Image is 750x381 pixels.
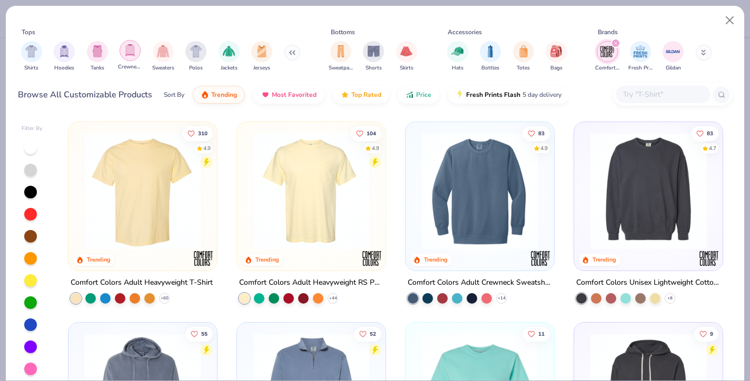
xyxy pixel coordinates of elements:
[21,41,42,72] div: filter for Shirts
[710,331,713,336] span: 9
[251,41,272,72] button: filter button
[152,41,174,72] div: filter for Sweaters
[628,64,653,72] span: Fresh Prints
[152,64,174,72] span: Sweaters
[367,131,376,136] span: 104
[161,295,169,302] span: + 60
[361,248,382,269] img: Comfort Colors logo
[164,90,184,99] div: Sort By
[518,45,529,57] img: Totes Image
[598,27,618,37] div: Brands
[694,326,718,341] button: Like
[497,295,505,302] span: + 14
[87,41,108,72] div: filter for Tanks
[363,41,384,72] button: filter button
[22,125,43,133] div: Filter By
[522,126,550,141] button: Like
[329,41,353,72] button: filter button
[256,45,268,57] img: Jerseys Image
[517,64,530,72] span: Totes
[211,91,237,99] span: Trending
[363,41,384,72] div: filter for Shorts
[398,86,439,104] button: Price
[335,45,347,57] img: Sweatpants Image
[54,64,74,72] span: Hoodies
[538,131,545,136] span: 83
[720,11,740,31] button: Close
[202,331,208,336] span: 55
[193,248,214,269] img: Comfort Colors logo
[71,276,213,289] div: Comfort Colors Adult Heavyweight T-Shirt
[550,45,562,57] img: Bags Image
[329,295,337,302] span: + 44
[546,41,567,72] div: filter for Bags
[448,86,569,104] button: Fresh Prints Flash5 day delivery
[595,64,619,72] span: Comfort Colors
[185,41,206,72] div: filter for Polos
[183,126,213,141] button: Like
[585,133,712,249] img: 92253b97-214b-4b5a-8cde-29cfb8752a47
[272,91,317,99] span: Most Favorited
[546,41,567,72] button: filter button
[253,64,270,72] span: Jerseys
[221,64,238,72] span: Jackets
[219,41,240,72] button: filter button
[248,133,375,249] img: 284e3bdb-833f-4f21-a3b0-720291adcbd9
[522,326,550,341] button: Like
[452,64,463,72] span: Hats
[481,64,499,72] span: Bottles
[366,64,382,72] span: Shorts
[333,86,389,104] button: Top Rated
[199,131,208,136] span: 310
[185,41,206,72] button: filter button
[691,126,718,141] button: Like
[186,326,213,341] button: Like
[538,331,545,336] span: 11
[22,27,35,37] div: Tops
[329,41,353,72] div: filter for Sweatpants
[400,45,412,57] img: Skirts Image
[21,41,42,72] button: filter button
[663,41,684,72] button: filter button
[87,41,108,72] button: filter button
[372,144,379,152] div: 4.9
[251,41,272,72] div: filter for Jerseys
[550,64,562,72] span: Bags
[341,91,349,99] img: TopRated.gif
[351,126,381,141] button: Like
[396,41,417,72] div: filter for Skirts
[92,45,103,57] img: Tanks Image
[253,86,324,104] button: Most Favorited
[223,45,235,57] img: Jackets Image
[189,64,203,72] span: Polos
[663,41,684,72] div: filter for Gildan
[329,64,353,72] span: Sweatpants
[513,41,534,72] div: filter for Totes
[18,88,152,101] div: Browse All Customizable Products
[416,133,544,249] img: 1f2d2499-41e0-44f5-b794-8109adf84418
[451,45,463,57] img: Hats Image
[118,41,142,72] button: filter button
[79,133,206,249] img: 029b8af0-80e6-406f-9fdc-fdf898547912
[480,41,501,72] div: filter for Bottles
[633,44,648,59] img: Fresh Prints Image
[599,44,615,59] img: Comfort Colors Image
[416,91,431,99] span: Price
[152,41,174,72] button: filter button
[447,41,468,72] div: filter for Hats
[667,295,673,302] span: + 8
[354,326,381,341] button: Like
[204,144,211,152] div: 4.9
[190,45,202,57] img: Polos Image
[522,89,561,101] span: 5 day delivery
[698,248,719,269] img: Comfort Colors logo
[707,131,713,136] span: 83
[480,41,501,72] button: filter button
[58,45,70,57] img: Hoodies Image
[54,41,75,72] button: filter button
[400,64,413,72] span: Skirts
[595,41,619,72] button: filter button
[239,276,383,289] div: Comfort Colors Adult Heavyweight RS Pocket T-Shirt
[124,44,136,56] img: Crewnecks Image
[513,41,534,72] button: filter button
